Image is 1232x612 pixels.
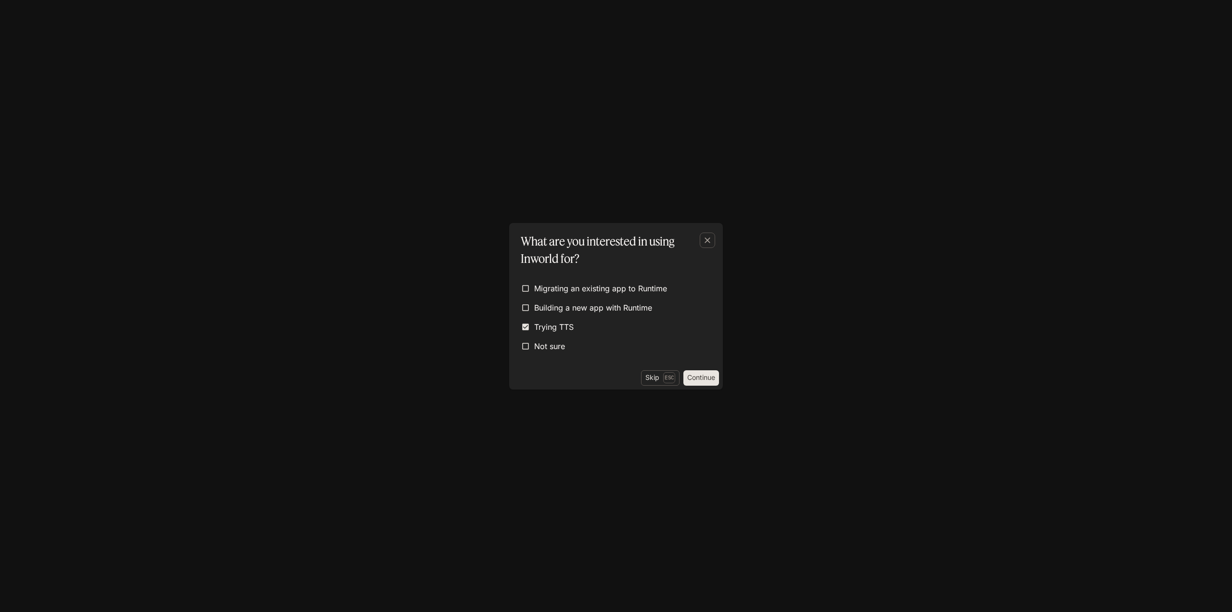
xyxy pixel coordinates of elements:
[663,372,675,383] p: Esc
[683,370,719,386] button: Continue
[534,302,652,313] span: Building a new app with Runtime
[641,370,680,386] button: SkipEsc
[534,321,574,333] span: Trying TTS
[534,340,565,352] span: Not sure
[521,233,707,267] p: What are you interested in using Inworld for?
[534,283,667,294] span: Migrating an existing app to Runtime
